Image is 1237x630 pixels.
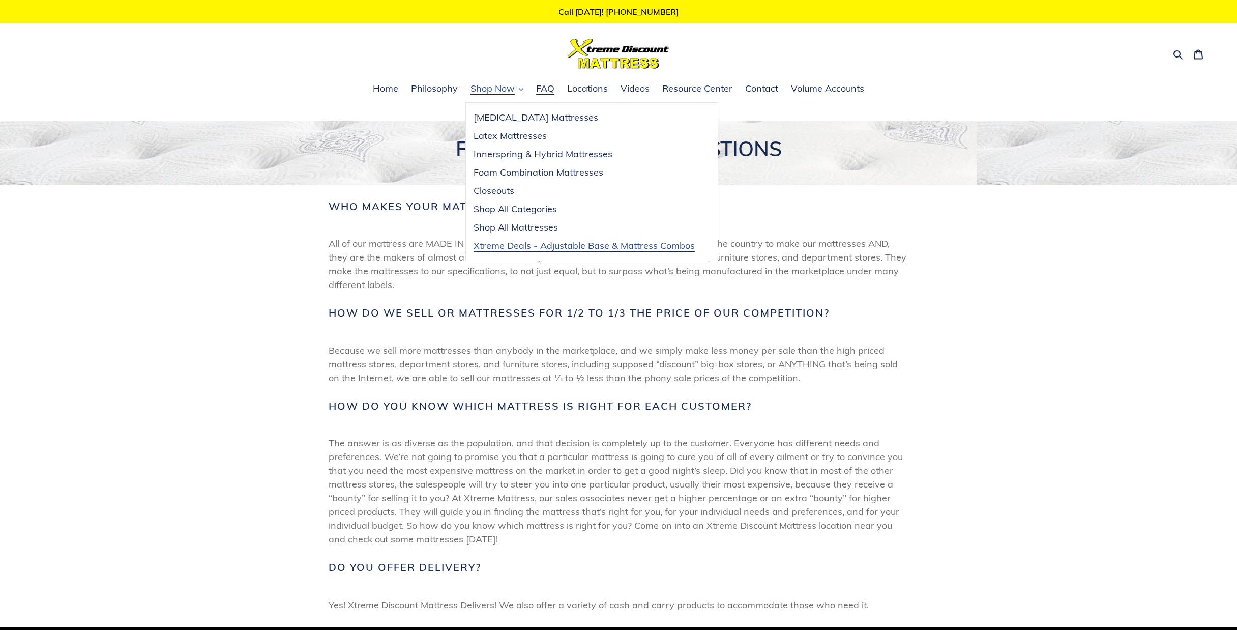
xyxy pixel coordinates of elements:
[745,82,778,95] span: Contact
[329,561,481,574] span: Do you offer Delivery?
[329,237,908,292] span: All of our mattress are MADE IN THE U.S.A.! We deal with only the finest manufacturers in the cou...
[474,185,514,197] span: Closeouts
[465,81,528,97] button: Shop Now
[474,148,612,160] span: Innerspring & Hybrid Mattresses
[329,343,908,385] span: Because we sell more mattresses than anybody in the marketplace, and we simply make less money pe...
[474,240,695,252] span: Xtreme Deals - Adjustable Base & Mattress Combos
[786,81,869,97] a: Volume Accounts
[406,81,463,97] a: Philosophy
[329,436,908,546] span: The answer is as diverse as the population, and that decision is completely up to the customer. E...
[456,136,782,161] span: FREQUENTLY ASKED QUESTIONS
[536,82,554,95] span: FAQ
[474,203,557,215] span: Shop All Categories
[791,82,864,95] span: Volume Accounts
[740,81,783,97] a: Contact
[466,145,702,163] a: Innerspring & Hybrid Mattresses
[329,400,752,412] span: How do you know which mattress is right for each customer?
[466,108,702,127] a: [MEDICAL_DATA] Mattresses
[531,81,559,97] a: FAQ
[466,218,702,237] a: Shop All Mattresses
[568,39,669,69] img: Xtreme Discount Mattress
[466,200,702,218] a: Shop All Categories
[329,307,830,319] span: How do we sell or mattresses for 1/2 to 1/3 the price of our competition?
[657,81,738,97] a: Resource Center
[329,598,908,612] span: Yes! Xtreme Discount Mattress Delivers! We also offer a variety of cash and carry products to acc...
[329,201,525,213] span: Who makes your mattresses?
[662,82,732,95] span: Resource Center
[567,82,608,95] span: Locations
[368,81,403,97] a: Home
[474,221,558,234] span: Shop All Mattresses
[474,111,598,124] span: [MEDICAL_DATA] Mattresses
[621,82,650,95] span: Videos
[411,82,458,95] span: Philosophy
[466,163,702,182] a: Foam Combination Mattresses
[466,127,702,145] a: Latex Mattresses
[373,82,398,95] span: Home
[474,166,603,179] span: Foam Combination Mattresses
[562,81,613,97] a: Locations
[474,130,547,142] span: Latex Mattresses
[470,82,515,95] span: Shop Now
[466,237,702,255] a: Xtreme Deals - Adjustable Base & Mattress Combos
[615,81,655,97] a: Videos
[466,182,702,200] a: Closeouts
